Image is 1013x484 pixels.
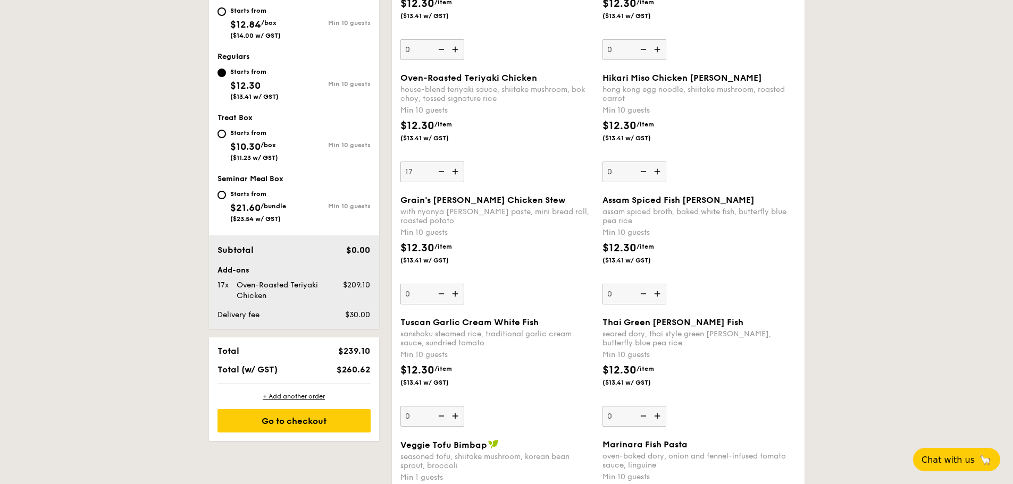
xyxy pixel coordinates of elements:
img: icon-reduce.1d2dbef1.svg [634,284,650,304]
span: ($13.41 w/ GST) [602,12,675,20]
span: Total [217,346,239,356]
img: icon-add.58712e84.svg [448,162,464,182]
span: Regulars [217,52,250,61]
span: ($13.41 w/ GST) [602,256,675,265]
input: Tuscan Garlic Cream White Fishsanshoku steamed rice, traditional garlic cream sauce, sundried tom... [400,406,464,427]
div: Go to checkout [217,409,371,432]
span: Thai Green [PERSON_NAME] Fish [602,317,743,327]
span: ($13.41 w/ GST) [400,256,473,265]
span: /box [261,141,276,149]
img: icon-add.58712e84.svg [448,406,464,426]
input: Oven-Roasted Teriyaki Chickenhouse-blend teriyaki sauce, shiitake mushroom, bok choy, tossed sign... [400,162,464,182]
div: Min 10 guests [602,350,796,360]
button: Chat with us🦙 [913,448,1000,471]
div: + Add another order [217,392,371,401]
span: Chat with us [922,455,975,465]
span: $12.30 [230,80,261,91]
div: Starts from [230,129,278,137]
input: Starts from$10.30/box($11.23 w/ GST)Min 10 guests [217,130,226,138]
span: Tuscan Garlic Cream White Fish [400,317,539,327]
img: icon-reduce.1d2dbef1.svg [634,162,650,182]
div: Min 10 guests [602,227,796,238]
div: Min 10 guests [602,472,796,482]
div: Starts from [230,67,279,76]
div: Starts from [230,6,281,15]
img: icon-reduce.1d2dbef1.svg [634,39,650,60]
span: Oven-Roasted Teriyaki Chicken [400,73,537,83]
img: icon-reduce.1d2dbef1.svg [634,406,650,426]
div: Min 10 guests [294,202,371,210]
div: house-blend teriyaki sauce, shiitake mushroom, bok choy, tossed signature rice [400,85,594,103]
img: icon-reduce.1d2dbef1.svg [432,284,448,304]
div: 17x [213,280,232,291]
span: ($14.00 w/ GST) [230,32,281,39]
div: Min 10 guests [400,105,594,116]
input: house-blend mustard, maple soy baked potato, linguine, cherry tomatoMin 10 guests$12.30/item($13.... [602,39,666,60]
div: Min 10 guests [294,19,371,27]
div: Min 1 guests [400,472,594,483]
span: /box [261,19,277,27]
span: ($13.41 w/ GST) [400,378,473,387]
span: ($13.41 w/ GST) [400,134,473,142]
input: indian inspired cajun chicken, supergarlicfied oiled linguine, cherry tomatoMin 10 guests$12.30/i... [400,39,464,60]
div: hong kong egg noodle, shiitake mushroom, roasted carrot [602,85,796,103]
div: Min 10 guests [400,227,594,238]
img: icon-add.58712e84.svg [650,162,666,182]
span: /item [637,121,654,128]
input: Assam Spiced Fish [PERSON_NAME]assam spiced broth, baked white fish, butterfly blue pea riceMin 1... [602,284,666,304]
img: icon-add.58712e84.svg [650,39,666,60]
span: Assam Spiced Fish [PERSON_NAME] [602,195,755,205]
img: icon-reduce.1d2dbef1.svg [432,162,448,182]
span: Subtotal [217,245,254,255]
span: $239.10 [338,346,370,356]
input: Starts from$12.30($13.41 w/ GST)Min 10 guests [217,69,226,77]
span: $21.60 [230,202,261,214]
input: Starts from$12.84/box($14.00 w/ GST)Min 10 guests [217,7,226,16]
img: icon-vegan.f8ff3823.svg [488,439,499,449]
span: ($11.23 w/ GST) [230,154,278,162]
span: ($13.41 w/ GST) [400,12,473,20]
span: /item [434,243,452,250]
div: seasoned tofu, shiitake mushroom, korean bean sprout, broccoli [400,452,594,470]
span: 🦙 [979,454,992,466]
img: icon-reduce.1d2dbef1.svg [432,39,448,60]
div: seared dory, thai style green [PERSON_NAME], butterfly blue pea rice [602,329,796,347]
span: /item [434,121,452,128]
input: Hikari Miso Chicken [PERSON_NAME]hong kong egg noodle, shiitake mushroom, roasted carrotMin 10 gu... [602,162,666,182]
span: Veggie Tofu Bimbap [400,440,487,450]
img: icon-add.58712e84.svg [650,406,666,426]
div: sanshoku steamed rice, traditional garlic cream sauce, sundried tomato [400,329,594,347]
div: with nyonya [PERSON_NAME] paste, mini bread roll, roasted potato [400,207,594,225]
span: Marinara Fish Pasta [602,439,688,449]
span: /item [637,365,654,372]
span: Treat Box [217,113,253,122]
span: $30.00 [345,310,370,319]
span: ($13.41 w/ GST) [602,378,675,387]
div: Add-ons [217,265,371,276]
div: Oven-Roasted Teriyaki Chicken [232,280,329,301]
span: ($13.41 w/ GST) [230,93,279,100]
span: $12.30 [602,120,637,132]
span: Total (w/ GST) [217,364,278,375]
span: $12.30 [400,242,434,254]
span: ($23.54 w/ GST) [230,215,281,223]
span: $12.30 [400,120,434,132]
div: Min 10 guests [602,105,796,116]
span: $0.00 [346,245,370,255]
span: /item [637,243,654,250]
input: Starts from$21.60/bundle($23.54 w/ GST)Min 10 guests [217,191,226,199]
div: assam spiced broth, baked white fish, butterfly blue pea rice [602,207,796,225]
img: icon-reduce.1d2dbef1.svg [432,406,448,426]
img: icon-add.58712e84.svg [650,284,666,304]
span: $12.30 [602,364,637,377]
div: Min 10 guests [400,350,594,360]
div: oven-baked dory, onion and fennel-infused tomato sauce, linguine [602,452,796,470]
input: Grain's [PERSON_NAME] Chicken Stewwith nyonya [PERSON_NAME] paste, mini bread roll, roasted potat... [400,284,464,304]
span: Hikari Miso Chicken [PERSON_NAME] [602,73,762,83]
span: /bundle [261,202,286,210]
input: Thai Green [PERSON_NAME] Fishseared dory, thai style green [PERSON_NAME], butterfly blue pea rice... [602,406,666,427]
span: Seminar Meal Box [217,174,283,183]
span: Delivery fee [217,310,259,319]
span: $260.62 [337,364,370,375]
span: ($13.41 w/ GST) [602,134,675,142]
